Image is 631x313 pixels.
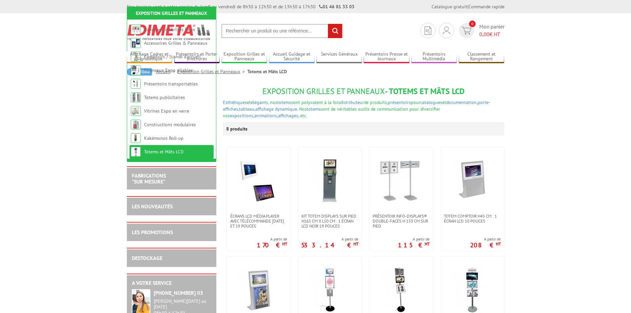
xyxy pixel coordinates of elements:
[398,243,430,247] p: 115 €
[469,21,476,27] span: 0
[449,157,496,204] img: Totem comptoir H45 cm : 1 écran LCD 10 POUCES
[262,86,385,96] span: Exposition Grilles et Panneaux
[131,106,141,116] img: Vitrines Expo en verre
[239,106,254,112] a: tableau
[328,24,342,38] input: rechercher
[236,157,282,204] img: écrans LCD média Player avec télécommande 7-10-13 et 19 pouces
[353,241,358,247] sup: HT
[131,65,141,75] img: Panneaux Expo pliables
[144,81,198,87] a: Présentoirs transportables
[223,99,247,105] a: Esthétiques
[144,122,196,128] a: Constructions modulaires
[131,25,141,34] img: Panneaux et Grilles Expo
[132,229,173,235] a: LES PROMOTIONS
[373,214,430,229] span: Présentoir Info-Displays® double-faces H 133 cm sur pied
[298,214,362,229] a: Kit Totem Displays sur pied H165 cm X L50 cm : 1 écran LCD noir 19 pouces
[144,40,207,46] a: Accessoires Grilles & Panneaux
[144,67,193,73] a: Panneaux Expo pliables
[132,203,173,210] a: LES NOUVEAUTÉS
[144,149,184,155] a: Totems et Mâts LCD
[307,266,353,313] img: Totem digital : 1 poteau H160 cm + 1 écran LCD blanc 10 pouces + 1 cadre A3 + porte-brochures A4
[316,51,362,62] a: Services Généraux
[307,106,321,112] a: totems
[432,4,467,10] a: Catalogue gratuit
[340,99,364,105] a: distributeur
[230,113,253,119] a: expositions
[131,147,141,157] img: Totems et Mâts LCD
[136,10,207,16] a: Exposition Grilles et Panneaux
[470,243,501,247] p: 208 €
[223,99,490,112] a: porte-affiches
[479,31,490,37] span: 0,00
[223,87,504,96] h1: - Totems et Mâts LCD
[257,243,287,247] p: 170 €
[479,23,504,38] span: Mon panier
[449,266,496,313] img: Totem sur pied H192 cm : 1 écran LCD noir 19 pouces + 1 cadre A3 + étagère inclinée Grand modèle ...
[257,236,287,242] span: A partir de
[131,38,141,48] img: Accessoires Grilles & Panneaux
[247,68,287,75] li: Totems et Mâts LCD
[144,108,189,114] a: Vitrines Expo en verre
[278,113,298,119] a: affichages
[425,241,430,247] sup: HT
[127,3,354,10] div: Nos équipes sont à votre service du lundi au vendredi de 8h30 à 12h30 et de 13h30 à 17h30
[441,214,504,224] a: Totem comptoir H45 cm : 1 écran LCD 10 POUCES
[254,113,277,119] a: animations
[269,51,315,62] a: Accueil Guidage et Sécurité
[388,99,411,105] a: présentoirs
[307,157,353,204] img: Kit Totem Displays sur pied H165 cm X L50 cm : 1 écran LCD noir 19 pouces
[468,4,504,10] a: Commande rapide
[144,94,185,100] a: Totems publicitaires
[132,172,166,185] a: FABRICATIONS"Sur Mesure"
[144,54,201,60] a: Comptoirs / Stands d'accueil
[223,99,504,119] p: et , nos
[227,214,290,229] a: écrans LCD média Player avec télécommande [DATE] et 19 pouces
[470,236,501,242] span: A partir de
[178,69,247,75] a: Exposition Grilles et Panneaux
[223,99,490,112] span: sont polyvalent à la fois de produits, pour et , , , . Nos
[236,266,282,313] img: Totem comptoir H55 cm : 1 écran LCD 10 POUCES + télécommande
[411,51,457,62] a: Présentoirs Multimédia
[253,113,307,119] span: , , , etc.
[230,214,287,229] span: écrans LCD média Player avec télécommande [DATE] et 19 pouces
[131,133,141,143] img: Kakémonos Roll-up
[301,236,358,242] span: A partir de
[459,51,504,62] a: Classement et Rangement
[223,106,440,119] span: sont de véritables outils de communication pour diversifier vos
[222,51,267,62] a: Exposition Grilles et Panneaux
[301,243,358,247] p: 533.14 €
[432,3,504,10] div: |
[369,214,433,229] a: Présentoir Info-Displays® double-faces H 133 cm sur pied
[446,99,477,105] a: documentation
[378,266,424,313] img: Totem digital : 1 poteau H182 cm + 1 écran LCD noir 13 pouces + 1 cadre A4 + étagère inclinée pet...
[425,26,431,35] img: devis rapide
[221,24,342,38] input: Rechercher un produit ou une référence...
[174,51,220,62] a: Présentoirs et Porte-brochures
[144,26,195,32] a: Panneaux et Grilles Expo
[444,214,501,224] span: Totem comptoir H45 cm : 1 écran LCD 10 POUCES
[255,106,297,112] a: affichage dynamique
[132,280,211,286] h2: A votre service
[462,27,471,34] img: devis rapide
[251,99,268,105] a: élégants
[443,26,450,34] img: devis rapide
[154,298,211,310] div: [PERSON_NAME][DATE] au [DATE]
[144,135,184,141] a: Kakémonos Roll-up
[420,99,442,105] a: catalogues
[319,4,354,10] strong: 01 46 81 33 03
[457,23,504,38] a: devis rapide 0 Mon panier 0,00€ HT
[398,236,430,242] span: A partir de
[154,289,203,296] strong: [PHONE_NUMBER] 03
[226,122,251,135] p: 8 produits
[282,241,287,247] sup: HT
[378,157,424,204] img: Présentoir Info-Displays® double-faces H 133 cm sur pied
[131,92,141,102] img: Totems publicitaires
[301,214,358,229] span: Kit Totem Displays sur pied H165 cm X L50 cm : 1 écran LCD noir 19 pouces
[132,255,162,261] a: DESTOCKAGE
[364,51,409,62] a: Présentoirs Presse et Journaux
[496,241,501,247] sup: HT
[479,30,504,38] span: € HT
[277,99,291,105] a: totems
[131,120,141,130] img: Constructions modulaires
[131,79,141,89] img: Présentoirs transportables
